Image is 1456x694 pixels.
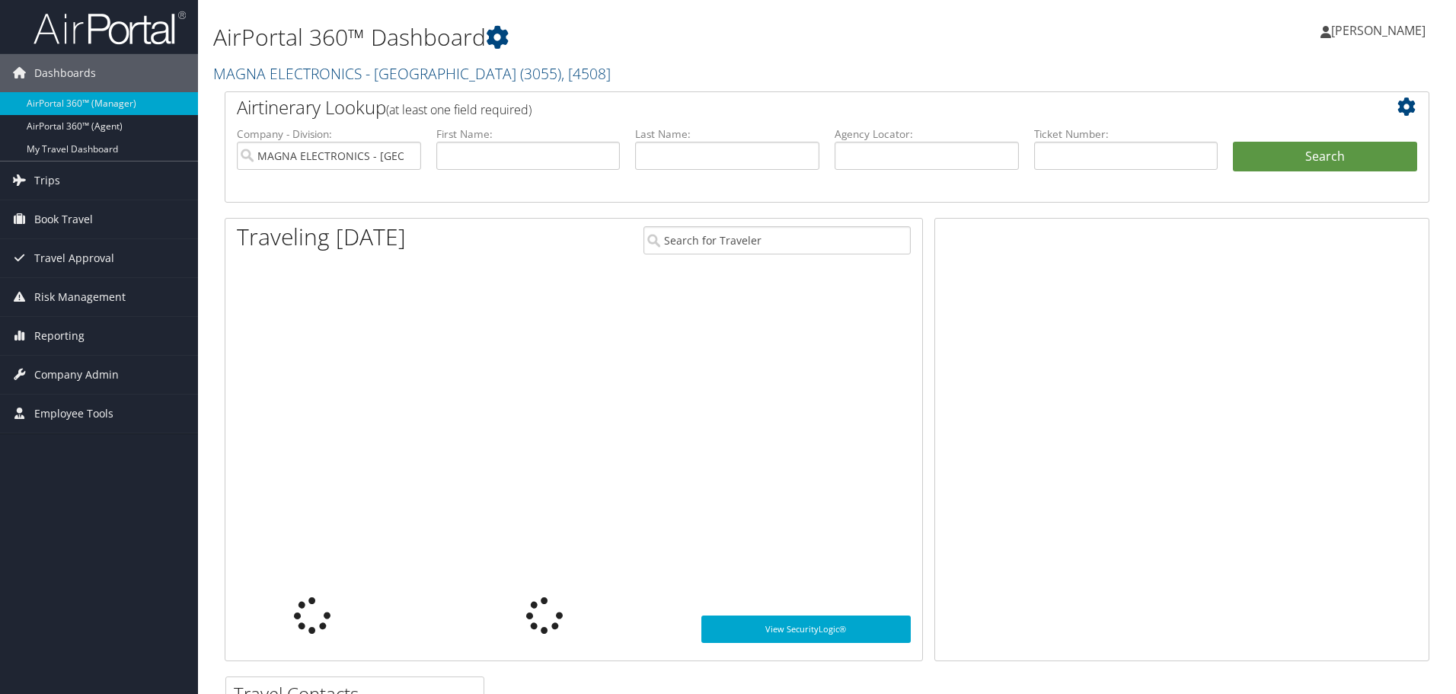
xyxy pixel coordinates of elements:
h1: AirPortal 360™ Dashboard [213,21,1032,53]
img: airportal-logo.png [34,10,186,46]
span: Risk Management [34,278,126,316]
a: MAGNA ELECTRONICS - [GEOGRAPHIC_DATA] [213,63,611,84]
span: Employee Tools [34,395,113,433]
span: , [ 4508 ] [561,63,611,84]
span: Book Travel [34,200,93,238]
label: Company - Division: [237,126,421,142]
span: Reporting [34,317,85,355]
span: [PERSON_NAME] [1331,22,1426,39]
button: Search [1233,142,1417,172]
input: Search for Traveler [643,226,911,254]
span: Dashboards [34,54,96,92]
span: Company Admin [34,356,119,394]
label: Agency Locator: [835,126,1019,142]
label: First Name: [436,126,621,142]
a: View SecurityLogic® [701,616,911,643]
h2: Airtinerary Lookup [237,94,1317,120]
span: ( 3055 ) [520,63,561,84]
span: (at least one field required) [386,101,532,118]
h1: Traveling [DATE] [237,221,406,253]
label: Ticket Number: [1034,126,1218,142]
label: Last Name: [635,126,819,142]
span: Trips [34,162,60,200]
span: Travel Approval [34,239,114,277]
a: [PERSON_NAME] [1320,8,1441,53]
